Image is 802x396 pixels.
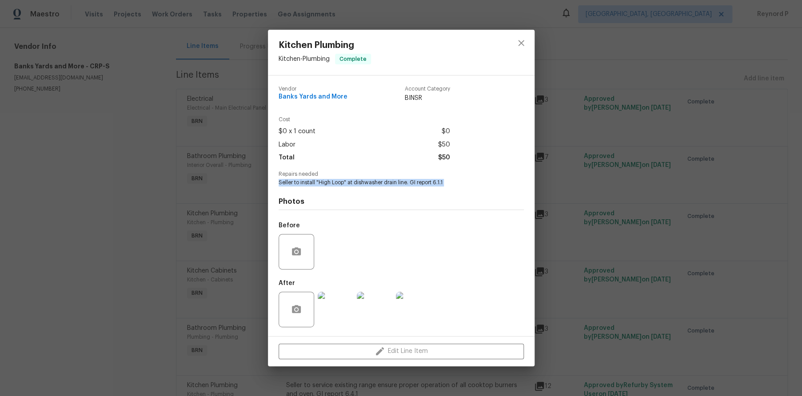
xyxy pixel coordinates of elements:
span: $50 [438,139,450,151]
span: Repairs needed [279,171,524,177]
span: Account Category [405,86,450,92]
span: $50 [438,151,450,164]
span: $0 x 1 count [279,125,315,138]
span: Vendor [279,86,347,92]
span: Total [279,151,295,164]
span: Cost [279,117,450,123]
button: close [511,32,532,54]
span: Kitchen - Plumbing [279,56,330,62]
span: Complete [336,55,370,63]
span: BINSR [405,94,450,103]
span: Seller to install "High Loop" at dishwasher drain line. GI report 6.1.1 [279,179,499,186]
h5: After [279,280,295,286]
span: Kitchen Plumbing [279,40,371,50]
h4: Photos [279,197,524,206]
span: $0 [442,125,450,138]
span: Banks Yards and More [279,94,347,100]
span: Labor [279,139,295,151]
h5: Before [279,222,300,229]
